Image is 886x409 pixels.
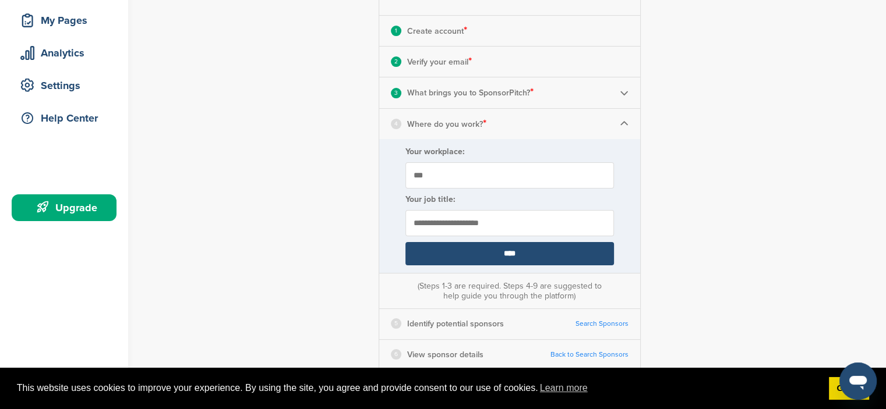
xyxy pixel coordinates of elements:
a: Settings [12,72,117,99]
div: 1 [391,26,401,36]
img: Checklist arrow 1 [620,119,629,128]
label: Your workplace: [405,147,614,157]
div: 2 [391,56,401,67]
div: Analytics [17,42,117,63]
a: Back to Search Sponsors [550,350,629,359]
iframe: Button to launch messaging window [839,362,877,400]
a: Search Sponsors [576,319,629,328]
p: Verify your email [407,54,472,69]
div: 6 [391,349,401,360]
a: Upgrade [12,194,117,221]
div: Settings [17,75,117,96]
p: What brings you to SponsorPitch? [407,85,534,100]
p: Create account [407,23,467,38]
div: (Steps 1-3 are required. Steps 4-9 are suggested to help guide you through the platform) [414,281,604,301]
div: 5 [391,318,401,329]
a: learn more about cookies [538,379,590,397]
a: Analytics [12,40,117,66]
div: 3 [391,88,401,98]
p: Identify potential sponsors [407,316,504,331]
a: Help Center [12,105,117,131]
p: Where do you work? [407,116,486,131]
a: dismiss cookie message [829,377,869,400]
div: My Pages [17,10,117,31]
div: 4 [391,119,401,129]
a: My Pages [12,7,117,34]
span: This website uses cookies to improve your experience. By using the site, you agree and provide co... [17,379,820,397]
p: View sponsor details [407,347,483,362]
label: Your job title: [405,194,614,204]
div: Upgrade [17,197,117,218]
img: Checklist arrow 2 [620,88,629,97]
div: Help Center [17,108,117,129]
